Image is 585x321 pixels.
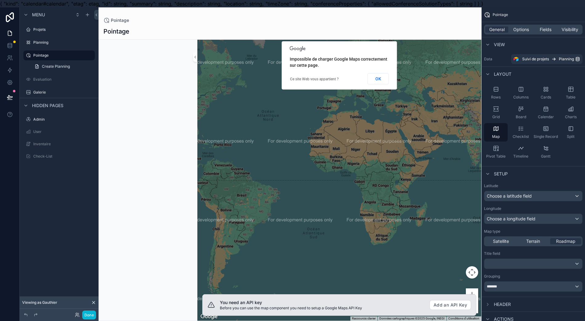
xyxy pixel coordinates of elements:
[23,50,95,60] a: Pointage
[565,114,577,119] span: Charts
[511,54,583,64] a: Suivi de projetsPlanning
[33,154,94,159] label: Check-List
[103,27,129,36] h1: Pointage
[526,238,540,244] span: Terrain
[31,62,95,71] a: Create Planning
[32,12,45,18] span: Menu
[540,26,551,33] span: Fields
[199,313,219,321] a: Ouvrir cette zone dans Google Maps (dans une nouvelle fenêtre)
[541,154,551,159] span: Gantt
[484,103,508,122] button: Grid
[484,274,500,279] label: Grouping
[32,102,63,109] span: Hidden pages
[513,95,529,100] span: Columns
[534,143,558,161] button: Gantt
[448,317,479,320] a: Conditions d'utilisation (s'ouvre dans un nouvel onglet)
[487,193,532,199] span: Choose a latitude field
[489,26,505,33] span: General
[23,38,95,47] a: Planning
[534,84,558,102] button: Cards
[484,143,508,161] button: Pivot Table
[220,299,425,306] h3: You need an API key
[513,134,529,139] span: Checklist
[567,134,575,139] span: Split
[368,73,389,84] button: OK
[509,103,533,122] button: Board
[33,129,94,134] label: User
[484,214,583,224] button: Choose a longitude field
[22,300,57,305] span: Viewing as Gauthier
[484,57,509,62] label: Data
[566,95,575,100] span: Table
[23,74,95,84] a: Evaluation
[491,95,501,100] span: Rows
[541,95,551,100] span: Cards
[352,316,376,321] button: Raccourcis clavier
[484,183,498,188] label: Latitude
[111,17,129,23] span: Pointage
[23,127,95,137] a: User
[509,84,533,102] button: Columns
[487,216,535,221] span: Choose a longitude field
[23,25,95,34] a: Projets
[484,206,501,211] label: Longitude
[33,27,94,32] label: Projets
[559,84,583,102] button: Table
[559,57,574,62] span: Planning
[33,117,94,122] label: Admin
[492,134,500,139] span: Map
[559,123,583,142] button: Split
[484,84,508,102] button: Rows
[33,90,94,95] label: Galerie
[492,114,500,119] span: Grid
[559,103,583,122] button: Charts
[534,123,558,142] button: Single Record
[562,26,578,33] span: Visibility
[290,57,387,68] span: Impossible de charger Google Maps correctement sur cette page.
[522,57,549,62] span: Suivi de projets
[33,142,94,146] label: Inventaire
[430,300,471,310] button: Add an API Key
[513,26,529,33] span: Options
[33,53,91,58] label: Pointage
[494,42,505,48] span: View
[509,143,533,161] button: Timeline
[534,103,558,122] button: Calendar
[494,71,511,77] span: Layout
[23,151,95,161] a: Check-List
[82,311,96,319] button: Done
[466,266,478,279] button: Commandes de la caméra de la carte
[493,12,508,17] span: Pointage
[514,57,518,62] img: Airtable Logo
[484,191,583,201] button: Choose a latitude field
[33,77,94,82] label: Evaluation
[20,7,99,321] div: scrollable content
[509,123,533,142] button: Checklist
[33,40,94,45] label: Planning
[484,251,500,256] label: Title field
[538,114,554,119] span: Calendar
[379,317,445,320] span: Données cartographiques ©2025 Google, INEGI
[534,134,558,139] span: Single Record
[494,301,511,307] span: Header
[486,154,506,159] span: Pivot Table
[493,238,509,244] span: Satellite
[103,17,129,23] a: Pointage
[220,306,425,311] p: Before you can use the map component you need to setup a Google Maps API Key
[516,114,526,119] span: Board
[42,64,70,69] span: Create Planning
[199,313,219,321] img: Google
[23,114,95,124] a: Admin
[466,288,478,301] button: Zoom avant
[484,229,500,234] label: Map type
[513,154,528,159] span: Timeline
[556,238,575,244] span: Roadmap
[23,87,95,97] a: Galerie
[494,171,508,177] span: Setup
[290,77,339,81] a: Ce site Web vous appartient ?
[484,123,508,142] button: Map
[23,139,95,149] a: Inventaire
